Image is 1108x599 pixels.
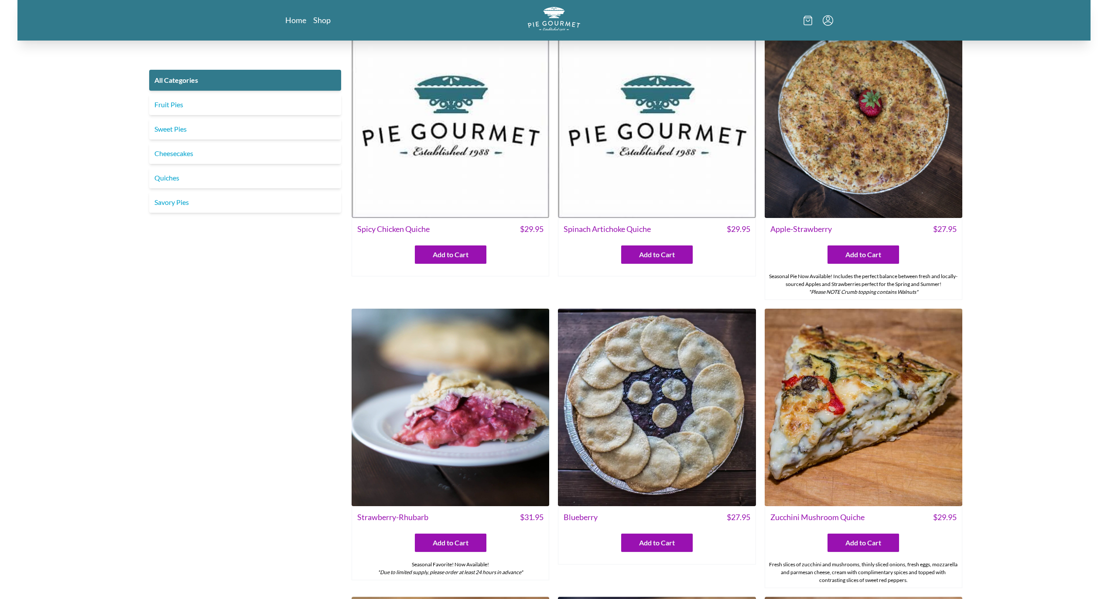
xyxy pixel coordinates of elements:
button: Add to Cart [621,534,693,552]
span: Strawberry-Rhubarb [357,511,428,523]
span: Apple-Strawberry [770,223,832,235]
div: Seasonal Pie Now Available! Includes the perfect balance between fresh and locally-sourced Apples... [765,269,962,299]
span: $ 27.95 [727,511,750,523]
img: Strawberry-Rhubarb [352,309,549,506]
span: Blueberry [564,511,598,523]
span: Spicy Chicken Quiche [357,223,430,235]
em: *Please NOTE Crumb topping contains Walnuts* [809,289,918,295]
a: All Categories [149,70,341,91]
button: Add to Cart [415,245,486,264]
span: $ 29.95 [727,223,750,235]
span: $ 29.95 [520,223,544,235]
img: Blueberry [558,309,756,506]
button: Add to Cart [415,534,486,552]
a: Fruit Pies [149,94,341,115]
span: Add to Cart [845,538,881,548]
button: Menu [823,15,833,26]
a: Quiches [149,167,341,188]
button: Add to Cart [828,534,899,552]
a: Sweet Pies [149,119,341,140]
span: Add to Cart [845,249,881,260]
img: Apple-Strawberry [765,20,962,218]
a: Cheesecakes [149,143,341,164]
img: logo [528,7,580,31]
span: $ 29.95 [933,511,957,523]
span: Add to Cart [639,538,675,548]
img: Zucchini Mushroom Quiche [765,309,962,506]
span: Add to Cart [639,249,675,260]
a: Savory Pies [149,192,341,213]
div: Fresh slices of zucchini and mushrooms, thinly sliced onions, fresh eggs, mozzarella and parmesan... [765,557,962,588]
a: Home [285,15,306,25]
span: Add to Cart [433,538,469,548]
span: $ 27.95 [933,223,957,235]
button: Add to Cart [828,245,899,264]
span: $ 31.95 [520,511,544,523]
button: Add to Cart [621,245,693,264]
span: Spinach Artichoke Quiche [564,223,651,235]
span: Add to Cart [433,249,469,260]
a: Logo [528,7,580,34]
a: Shop [313,15,331,25]
span: Zucchini Mushroom Quiche [770,511,865,523]
img: Spicy Chicken Quiche [352,20,549,218]
em: *Due to limited supply, please order at least 24 hours in advance* [378,569,523,575]
img: Spinach Artichoke Quiche [558,20,756,218]
div: Seasonal Favorite! Now Available! [352,557,549,580]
